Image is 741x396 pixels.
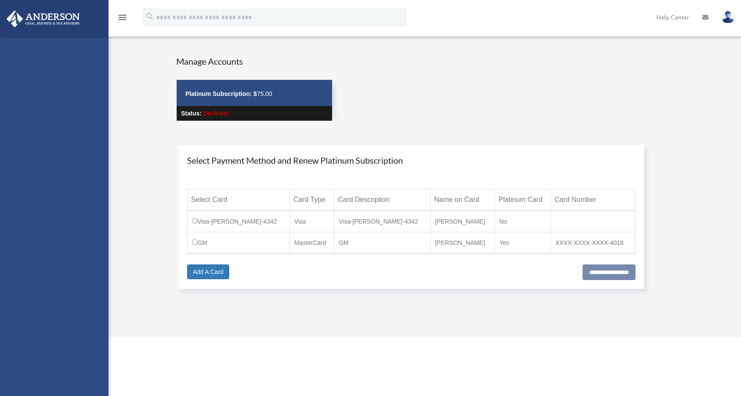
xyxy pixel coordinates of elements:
[334,232,431,254] td: GM
[551,232,635,254] td: XXXX-XXXX-XXXX-4018
[431,211,495,232] td: [PERSON_NAME]
[495,232,551,254] td: Yes
[334,189,431,211] th: Card Description
[290,211,334,232] td: Visa
[495,211,551,232] td: No
[185,90,257,97] strong: Platinum Subscription: $
[290,232,334,254] td: MasterCard
[117,12,128,23] i: menu
[187,264,229,279] a: Add A Card
[117,15,128,23] a: menu
[176,55,333,67] h4: Manage Accounts
[721,11,734,23] img: User Pic
[495,189,551,211] th: Platinum Card
[187,154,636,166] h4: Select Payment Method and Renew Platinum Subscription
[551,189,635,211] th: Card Number
[185,89,323,99] p: 75.00
[145,12,155,21] i: search
[431,232,495,254] td: [PERSON_NAME]
[181,110,201,117] strong: Status:
[334,211,431,232] td: Visa-[PERSON_NAME]-4342
[4,10,82,27] img: Anderson Advisors Platinum Portal
[188,189,290,211] th: Select Card
[188,211,290,232] td: Visa-[PERSON_NAME]-4342
[188,232,290,254] td: GM
[431,189,495,211] th: Name on Card
[290,189,334,211] th: Card Type
[203,110,229,117] span: Declined-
